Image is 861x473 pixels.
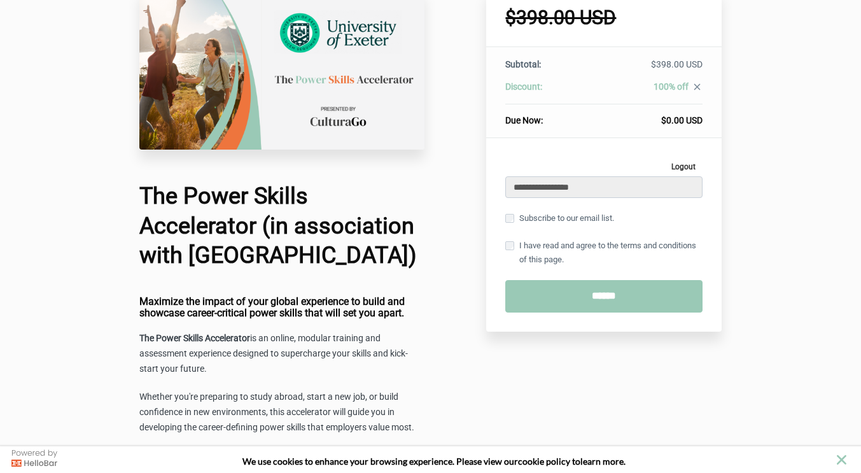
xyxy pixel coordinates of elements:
th: Due Now: [505,104,588,127]
strong: The Power Skills Accelerator [139,333,250,343]
input: Subscribe to our email list. [505,214,514,223]
span: Subtotal: [505,59,541,69]
span: 100% off [654,81,689,92]
label: I have read and agree to the terms and conditions of this page. [505,239,703,267]
button: close [834,452,850,468]
p: Whether you're preparing to study abroad, start a new job, or build confidence in new environment... [139,390,424,435]
h1: $398.00 USD [505,8,703,27]
td: $398.00 USD [589,58,703,80]
i: close [692,81,703,92]
span: $0.00 USD [661,115,703,125]
input: I have read and agree to the terms and conditions of this page. [505,241,514,250]
th: Discount: [505,80,588,104]
a: close [689,81,703,95]
h1: The Power Skills Accelerator (in association with [GEOGRAPHIC_DATA]) [139,181,424,271]
span: learn more. [580,456,626,467]
label: Subscribe to our email list. [505,211,614,225]
strong: to [572,456,580,467]
h4: Maximize the impact of your global experience to build and showcase career-critical power skills ... [139,296,424,318]
span: We use cookies to enhance your browsing experience. Please view our [242,456,518,467]
p: is an online, modular training and assessment experience designed to supercharge your skills and ... [139,331,424,377]
a: Logout [664,157,703,176]
a: cookie policy [518,456,570,467]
